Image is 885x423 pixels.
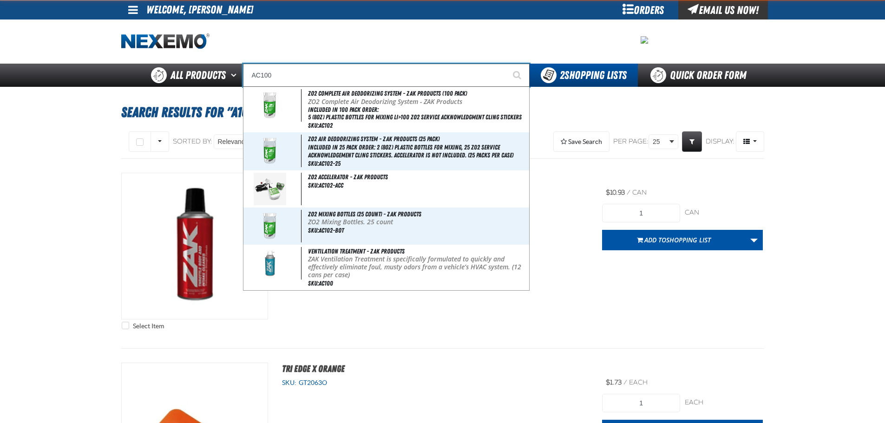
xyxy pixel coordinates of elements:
[685,208,763,217] div: can
[249,135,291,167] img: 5b11587c1ff60751118815-z02_0000_copy_preview.png
[308,135,439,143] span: ZO2 Air Deodorizing System - ZAK Products (25 Pack)
[121,33,210,50] img: Nexemo logo
[506,64,530,87] button: Start Searching
[568,138,602,145] span: Save Search
[560,69,627,82] span: Shopping Lists
[638,64,764,87] a: Quick Order Form
[151,131,169,152] button: Rows selection options
[308,106,379,113] strong: Included in 100 pack order:
[706,137,734,145] span: Display:
[629,378,648,386] span: each
[685,398,763,407] div: each
[736,131,764,152] button: Product Grid Views Toolbar
[254,247,286,280] img: 5b11587c19720286417480-ac100_wo_nascar.png
[121,33,210,50] a: Home
[308,227,344,234] span: SKU:AC102-BOT
[530,64,638,87] button: You have 2 Shopping Lists. Open to view details
[122,173,268,319] img: Throttle Body and Intake Cleaner - ZAK Products
[606,378,622,386] span: $1.73
[122,322,129,329] input: Select Item
[745,230,763,250] a: More Actions
[736,132,764,151] span: Product Grid Views Toolbar
[296,379,327,386] span: GT2063O
[249,89,291,122] img: 5b11587c1cb17425987317-z02_0000_copy_preview_2.png
[308,173,388,181] span: ZO2 Accelerator - ZAK Products
[553,131,610,152] button: Expand or Collapse Saved Search drop-down to save a search query
[249,210,291,242] img: 5b11587c26dde262595904-z02_0000_copy_preview_1.png
[308,98,527,106] p: ZO2 Complete Air Deodorizing System - ZAK Products
[308,143,527,159] span: Included in 25 pack order: 2 (8oz) plastic bottles for mixing, 25 Z02 service acknowledgement cli...
[641,36,648,44] img: 08cb5c772975e007c414e40fb9967a9c.jpeg
[602,230,746,250] button: Add toShopping List
[613,137,649,146] span: Per page:
[122,173,268,319] : View Details of the Throttle Body and Intake Cleaner - ZAK Products
[682,131,702,152] a: Expand or Collapse Grid Filters
[308,218,527,226] p: ZO2 Mixing Bottles. 25 count
[218,137,249,147] span: Relevance
[228,64,243,87] button: Open All Products pages
[308,182,343,189] span: SKU:AC102-ACC
[308,247,405,255] span: Ventilation Treatment - ZAK Products
[243,64,530,87] input: Search
[308,210,421,218] span: ZO2 Mixing Bottles (25 count) - ZAK Products
[308,122,333,129] span: SKU:AC102
[282,363,345,374] a: Tri Edge X Orange
[627,189,630,196] span: /
[254,173,286,205] img: 5b11587c23741456117654-zak-z02-accelerator-sm_2.png
[606,189,625,196] span: $10.93
[666,235,711,244] span: Shopping List
[170,67,226,84] span: All Products
[308,160,341,167] span: SKU:AC102-25
[623,378,627,386] span: /
[308,255,527,279] p: ZAK Ventilation Treatment is specifically formulated to quickly and effectively eliminate foul, m...
[602,394,680,412] input: Product Quantity
[308,113,527,129] li: 5 (8oz) plastic bottles for mixing li>100 ZO2 service acknowledgment cling stickers (100 packs pe...
[308,90,467,97] span: ZO2 Complete Air Deodorizing System - ZAK Products (100 Pack)
[644,235,711,244] span: Add to
[632,189,647,196] span: can
[602,204,680,222] input: Product Quantity
[308,280,333,287] span: SKU:AC100
[122,322,164,331] label: Select Item
[560,69,564,82] strong: 2
[173,137,212,145] span: Sorted By:
[282,378,589,387] div: SKU:
[121,100,764,125] h1: Search Results for "A103"
[653,137,668,147] span: 25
